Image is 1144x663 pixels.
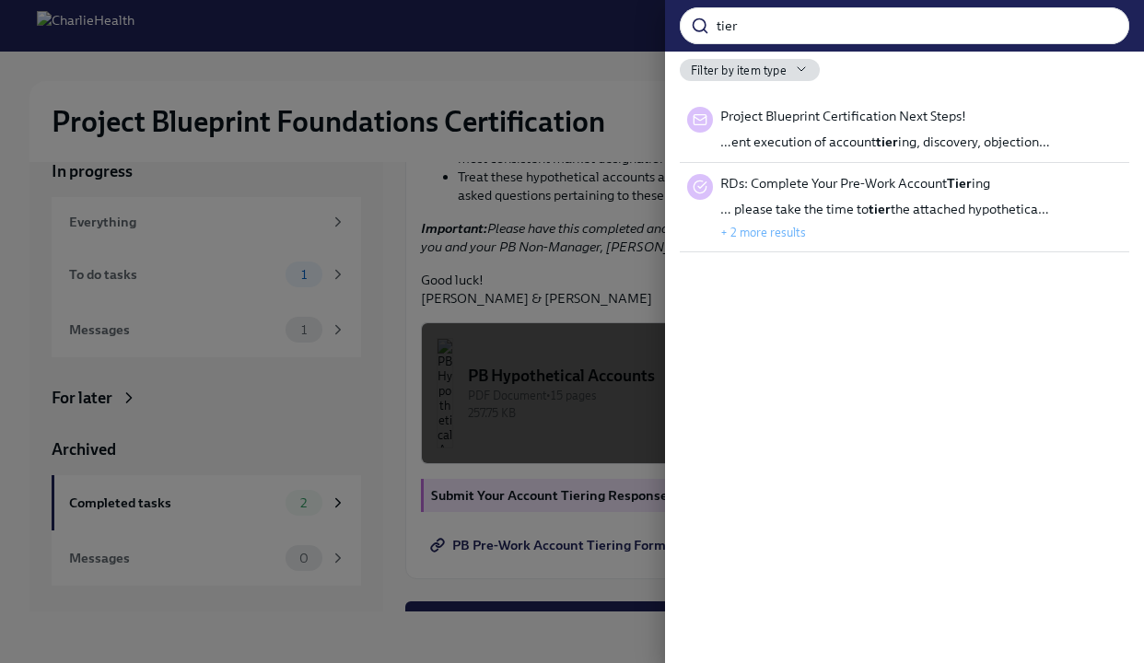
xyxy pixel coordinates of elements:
[720,174,990,192] span: RDs: Complete Your Pre-Work Account ing
[687,107,713,133] div: Message
[680,96,1129,163] div: Project Blueprint Certification Next Steps!…ent execution of accounttiering, discovery, objection…
[687,174,713,200] div: Task
[876,134,898,150] strong: tier
[720,107,966,125] span: Project Blueprint Certification Next Steps!
[680,59,820,81] button: Filter by item type
[691,62,787,79] span: Filter by item type
[680,163,1129,252] div: RDs: Complete Your Pre-Work AccountTiering… please take the time totierthe attached hypothetica…+...
[720,225,806,239] button: + 2 more results
[947,175,972,192] strong: Tier
[869,201,891,217] strong: tier
[720,133,1050,151] span: …ent execution of account ing, discovery, objection…
[720,200,1049,218] span: … please take the time to the attached hypothetica…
